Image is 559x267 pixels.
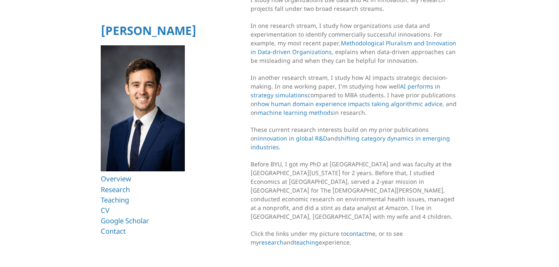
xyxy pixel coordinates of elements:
[251,125,459,151] p: These current research interests build on my prior publications on and .
[251,229,459,247] p: Click the links under my picture to me, or to see my and experience.
[259,238,283,246] a: research
[258,134,327,142] a: innovation in global R&D
[101,226,126,236] a: Contact
[101,22,196,38] a: [PERSON_NAME]
[258,109,333,116] a: machine learning methods
[251,160,459,221] p: Before BYU, I got my PhD at [GEOGRAPHIC_DATA] and was faculty at the [GEOGRAPHIC_DATA][US_STATE] ...
[251,39,456,56] a: Methodological Pluralism and Innovation in Data-driven Organizations
[294,238,319,246] a: teaching
[251,73,459,117] p: In another research stream, I study how AI impacts strategic decision-making. In one working pape...
[251,21,459,65] p: In one research stream, I study how organizations use data and experimentation to identify commer...
[101,205,109,215] a: CV
[101,216,149,225] a: Google Scholar
[251,134,450,151] a: shifting category dynamics in emerging industries
[101,174,131,183] a: Overview
[101,195,129,205] a: Teaching
[101,45,185,172] img: Ryan T Allen HBS
[101,185,130,194] a: Research
[258,100,442,108] a: how human domain experience impacts taking algorithmic advice
[346,230,367,237] a: contact
[251,82,440,99] a: AI performs in strategy simulations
